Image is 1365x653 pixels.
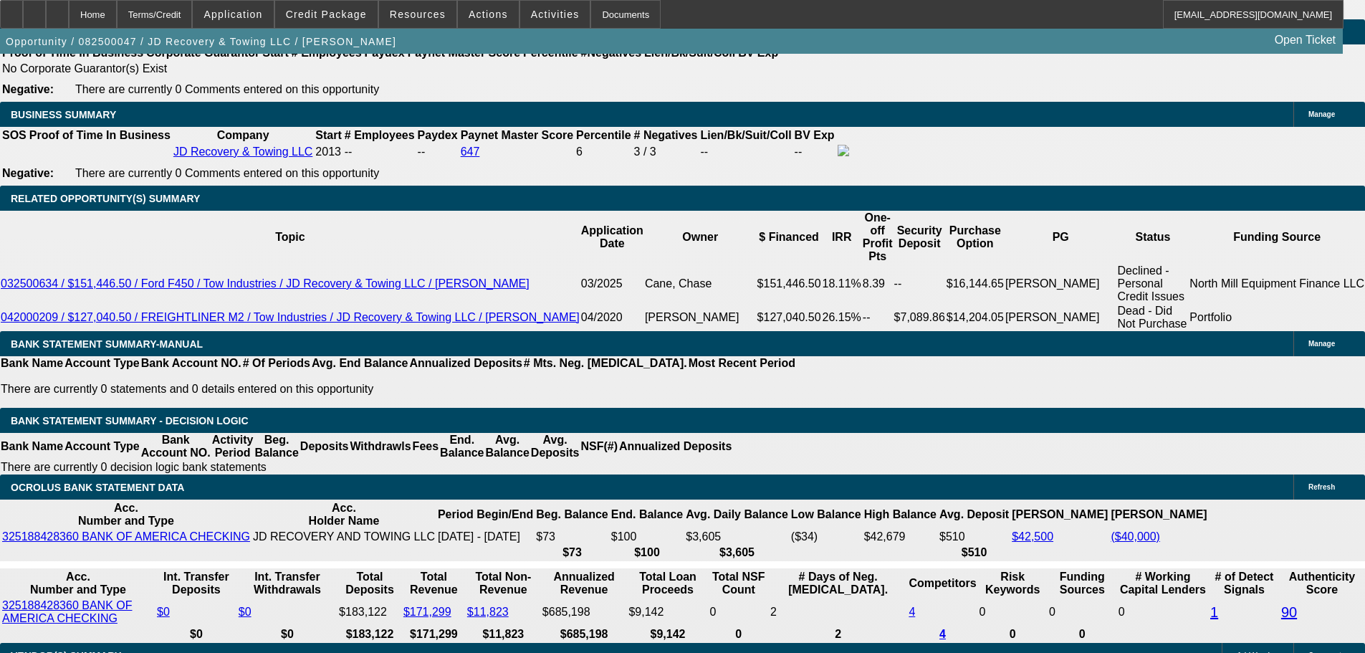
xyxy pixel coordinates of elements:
[699,144,792,160] td: --
[1308,483,1335,491] span: Refresh
[75,83,379,95] span: There are currently 0 Comments entered on this opportunity
[1048,627,1116,642] th: 0
[946,304,1005,331] td: $14,204.05
[1269,28,1341,52] a: Open Ticket
[458,1,519,28] button: Actions
[379,1,456,28] button: Resources
[790,530,862,544] td: ($34)
[757,211,822,264] th: $ Financed
[238,627,337,642] th: $0
[1210,604,1218,620] a: 1
[2,530,250,543] a: 325188428360 BANK OF AMERICA CHECKING
[1005,264,1117,304] td: [PERSON_NAME]
[822,304,862,331] td: 26.15%
[1110,501,1207,528] th: [PERSON_NAME]
[140,433,211,460] th: Bank Account NO.
[863,501,937,528] th: High Balance
[939,628,946,640] a: 4
[790,501,862,528] th: Low Balance
[1210,570,1279,597] th: # of Detect Signals
[979,627,1047,642] th: 0
[338,599,401,626] td: $183,122
[11,193,200,204] span: RELATED OPPORTUNITY(S) SUMMARY
[408,356,522,371] th: Annualized Deposits
[157,606,170,618] a: $0
[156,570,236,597] th: Int. Transfer Deposits
[2,599,132,624] a: 325188428360 BANK OF AMERICA CHECKING
[1,311,580,323] a: 042000209 / $127,040.50 / FREIGHTLINER M2 / Tow Industries / JD Recovery & Towing LLC / [PERSON_N...
[252,530,436,544] td: JD RECOVERY AND TOWING LLC
[239,606,252,618] a: $0
[315,144,342,160] td: 2013
[580,433,618,460] th: NSF(#)
[1280,570,1364,597] th: Authenticity Score
[403,627,465,642] th: $171,299
[311,356,409,371] th: Avg. End Balance
[203,9,262,20] span: Application
[461,129,573,141] b: Paynet Master Score
[252,501,436,528] th: Acc. Holder Name
[242,356,311,371] th: # Of Periods
[530,433,580,460] th: Avg. Deposits
[520,1,590,28] button: Activities
[403,570,465,597] th: Total Revenue
[469,9,508,20] span: Actions
[338,570,401,597] th: Total Deposits
[894,304,946,331] td: $7,089.86
[946,264,1005,304] td: $16,144.65
[338,627,401,642] th: $183,122
[794,144,835,160] td: --
[461,146,480,158] a: 647
[11,482,184,493] span: OCROLUS BANK STATEMENT DATA
[11,338,203,350] span: BANK STATEMENT SUMMARY-MANUAL
[523,356,688,371] th: # Mts. Neg. [MEDICAL_DATA].
[709,627,768,642] th: 0
[757,264,822,304] td: $151,446.50
[628,627,707,642] th: $9,142
[484,433,530,460] th: Avg. Balance
[576,129,631,141] b: Percentile
[1189,264,1365,304] td: North Mill Equipment Finance LLC
[439,433,484,460] th: End. Balance
[535,545,608,560] th: $73
[610,545,684,560] th: $100
[535,501,608,528] th: Beg. Balance
[1,383,795,396] p: There are currently 0 statements and 0 details entered on this opportunity
[939,530,1010,544] td: $510
[535,530,608,544] td: $73
[1,277,530,290] a: 032500634 / $151,446.50 / Ford F450 / Tow Industries / JD Recovery & Towing LLC / [PERSON_NAME]
[437,530,534,544] td: [DATE] - [DATE]
[770,627,906,642] th: 2
[1011,501,1108,528] th: [PERSON_NAME]
[542,627,627,642] th: $685,198
[1,501,251,528] th: Acc. Number and Type
[2,83,54,95] b: Negative:
[939,501,1010,528] th: Avg. Deposit
[531,9,580,20] span: Activities
[1005,304,1117,331] td: [PERSON_NAME]
[466,627,540,642] th: $11,823
[217,129,269,141] b: Company
[64,433,140,460] th: Account Type
[1,128,27,143] th: SOS
[173,146,312,158] a: JD Recovery & Towing LLC
[939,545,1010,560] th: $510
[688,356,796,371] th: Most Recent Period
[580,304,644,331] td: 04/2020
[349,433,411,460] th: Withdrawls
[685,530,789,544] td: $3,605
[1117,304,1189,331] td: Dead - Did Not Purchase
[862,211,894,264] th: One-off Profit Pts
[75,167,379,179] span: There are currently 0 Comments entered on this opportunity
[300,433,350,460] th: Deposits
[542,570,627,597] th: Annualized Revenue
[610,530,684,544] td: $100
[1117,211,1189,264] th: Status
[1,62,785,76] td: No Corporate Guarantor(s) Exist
[894,211,946,264] th: Security Deposit
[894,264,946,304] td: --
[1012,530,1053,543] a: $42,500
[1118,570,1208,597] th: # Working Capital Lenders
[275,1,378,28] button: Credit Package
[467,606,509,618] a: $11,823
